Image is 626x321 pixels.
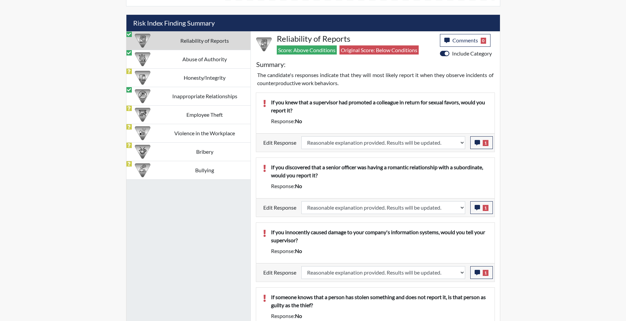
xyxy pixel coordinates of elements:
[452,49,492,58] label: Include Category
[296,201,470,214] div: Update the test taker's response, the change might impact the score
[135,144,150,159] img: CATEGORY%20ICON-03.c5611939.png
[452,37,478,43] span: Comments
[266,312,493,320] div: Response:
[159,31,250,50] td: Reliability of Reports
[271,163,488,179] p: If you discovered that a senior officer was having a romantic relationship with a subordinate, wo...
[271,293,488,309] p: If someone knows that a person has stolen something and does not report it, is that person as gui...
[481,38,486,44] span: 0
[256,60,286,68] h5: Summary:
[295,248,302,254] span: no
[296,266,470,279] div: Update the test taker's response, the change might impact the score
[159,50,250,68] td: Abuse of Authority
[135,126,150,141] img: CATEGORY%20ICON-26.eccbb84f.png
[266,247,493,255] div: Response:
[263,136,296,149] label: Edit Response
[135,163,150,178] img: CATEGORY%20ICON-04.6d01e8fa.png
[277,34,435,44] h4: Reliability of Reports
[277,45,337,55] span: Score: Above Conditions
[266,182,493,190] div: Response:
[135,33,150,48] img: CATEGORY%20ICON-20.4a32fe39.png
[159,142,250,161] td: Bribery
[339,45,419,55] span: Original Score: Below Conditions
[159,105,250,124] td: Employee Theft
[257,71,494,87] p: The candidate's responses indicate that they will most likely report it when they observe inciden...
[263,201,296,214] label: Edit Response
[470,266,493,279] button: 1
[440,34,491,47] button: Comments0
[159,161,250,179] td: Bullying
[470,136,493,149] button: 1
[159,87,250,105] td: Inappropriate Relationships
[135,51,150,67] img: CATEGORY%20ICON-01.94e51fac.png
[295,183,302,189] span: no
[295,313,302,319] span: no
[266,117,493,125] div: Response:
[263,266,296,279] label: Edit Response
[135,70,150,85] img: CATEGORY%20ICON-11.a5f294f4.png
[483,205,488,211] span: 1
[271,98,488,114] p: If you knew that a supervisor had promoted a colleague in return for sexual favors, would you rep...
[159,124,250,142] td: Violence in the Workplace
[256,37,272,52] img: CATEGORY%20ICON-20.4a32fe39.png
[483,140,488,146] span: 1
[126,15,500,31] h5: Risk Index Finding Summary
[271,228,488,244] p: If you innocently caused damage to your company's information systems, would you tell your superv...
[135,107,150,122] img: CATEGORY%20ICON-07.58b65e52.png
[135,88,150,104] img: CATEGORY%20ICON-14.139f8ef7.png
[296,136,470,149] div: Update the test taker's response, the change might impact the score
[295,118,302,124] span: no
[483,270,488,276] span: 1
[470,201,493,214] button: 1
[159,68,250,87] td: Honesty/Integrity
